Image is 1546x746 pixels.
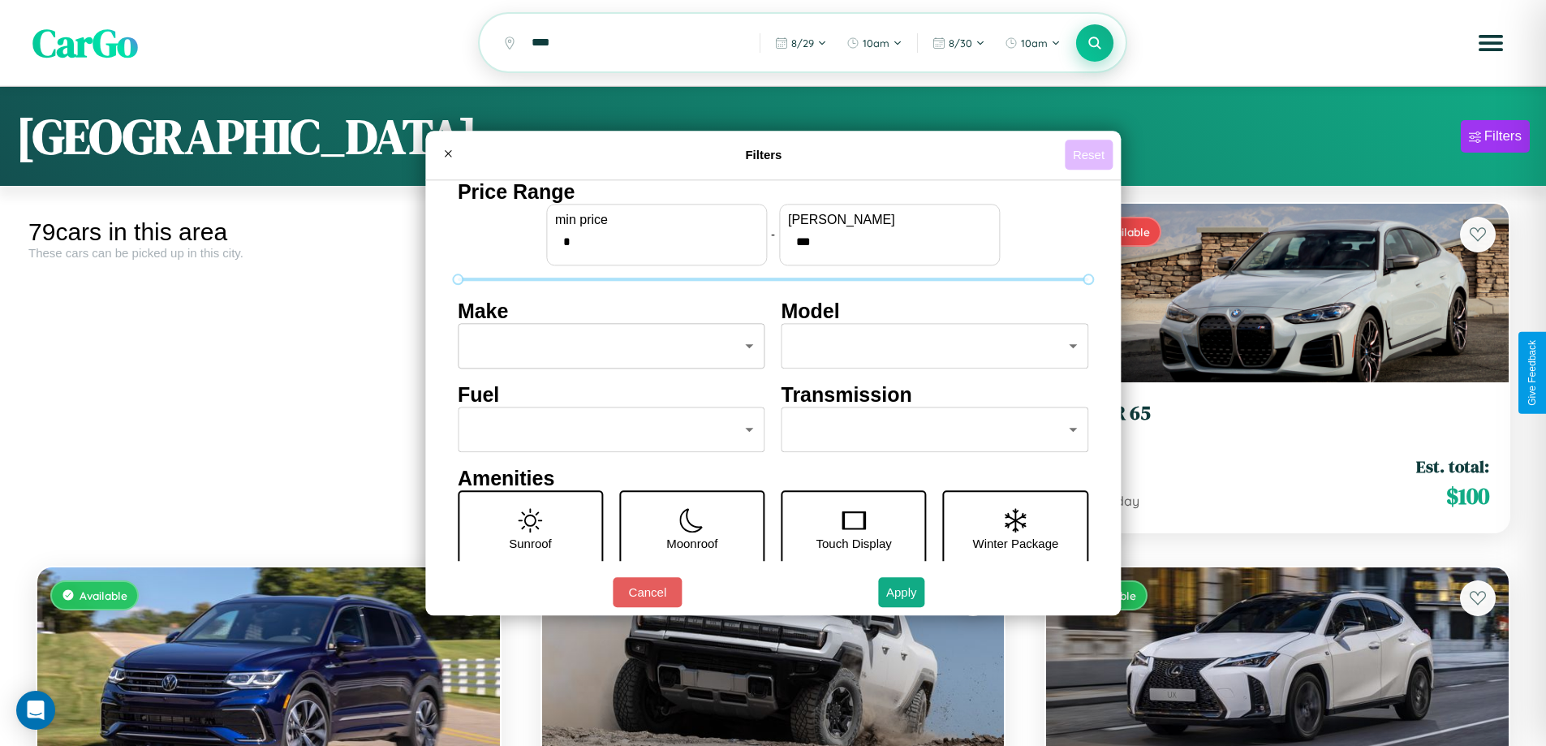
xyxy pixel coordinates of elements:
span: / day [1105,493,1139,509]
button: 8/29 [767,30,835,56]
h4: Model [782,300,1089,323]
button: Open menu [1468,20,1514,66]
label: [PERSON_NAME] [788,213,991,227]
div: Give Feedback [1527,340,1538,406]
span: 8 / 29 [791,37,814,50]
div: Filters [1484,128,1522,144]
button: 10am [997,30,1069,56]
p: Moonroof [666,533,717,554]
a: BMW R 652021 [1066,402,1489,442]
div: 79 cars in this area [28,218,509,246]
p: Winter Package [973,533,1059,554]
p: Touch Display [816,533,891,554]
div: These cars can be picked up in this city. [28,246,509,260]
button: 8/30 [924,30,993,56]
h1: [GEOGRAPHIC_DATA] [16,103,477,170]
h4: Make [458,300,765,323]
button: Cancel [613,577,682,607]
span: 8 / 30 [949,37,972,50]
button: 10am [838,30,911,56]
h4: Amenities [458,467,1088,490]
span: 10am [863,37,889,50]
button: Reset [1065,140,1113,170]
span: Est. total: [1416,455,1489,478]
span: 10am [1021,37,1048,50]
h4: Price Range [458,180,1088,204]
h3: BMW R 65 [1066,402,1489,425]
label: min price [555,213,758,227]
span: Available [80,589,127,602]
span: CarGo [32,16,138,70]
button: Filters [1461,120,1530,153]
div: Open Intercom Messenger [16,691,55,730]
p: - [771,223,775,245]
button: Apply [878,577,925,607]
span: $ 100 [1446,480,1489,512]
h4: Fuel [458,383,765,407]
p: Sunroof [509,533,552,554]
h4: Filters [463,148,1065,162]
h4: Transmission [782,383,1089,407]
